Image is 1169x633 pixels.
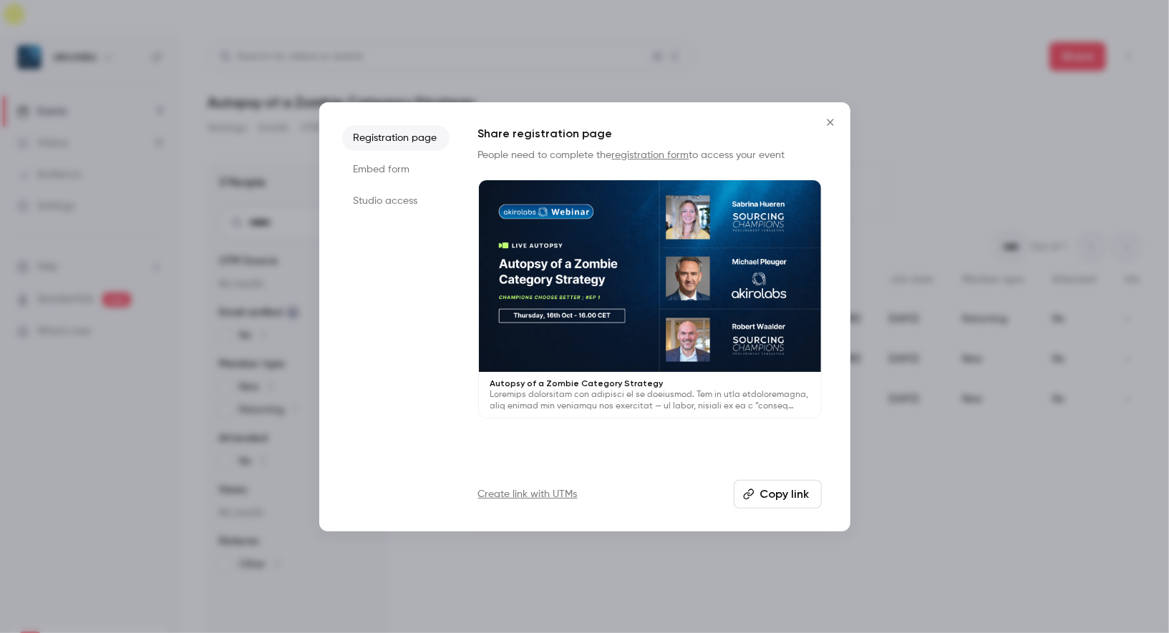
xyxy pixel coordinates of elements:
[342,188,450,214] li: Studio access
[342,157,450,182] li: Embed form
[612,150,689,160] a: registration form
[490,378,810,389] p: Autopsy of a Zombie Category Strategy
[478,125,822,142] h1: Share registration page
[478,180,822,419] a: Autopsy of a Zombie Category StrategyLoremips dolorsitam con adipisci el se doeiusmod. Tem in utl...
[734,480,822,509] button: Copy link
[478,487,578,501] a: Create link with UTMs
[816,108,845,137] button: Close
[342,125,450,151] li: Registration page
[478,148,822,162] p: People need to complete the to access your event
[490,389,810,412] p: Loremips dolorsitam con adipisci el se doeiusmod. Tem in utla etdoloremagna, aliq enimad min veni...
